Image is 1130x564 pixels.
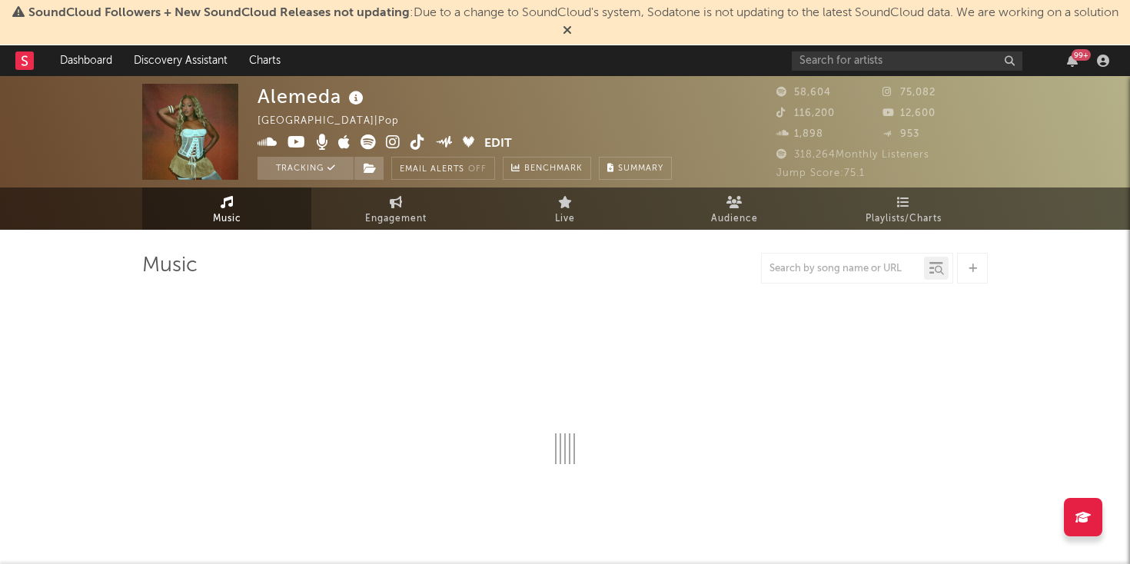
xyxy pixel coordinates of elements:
[365,210,427,228] span: Engagement
[503,157,591,180] a: Benchmark
[484,134,512,154] button: Edit
[213,210,241,228] span: Music
[776,168,865,178] span: Jump Score: 75.1
[258,84,367,109] div: Alemeda
[776,88,831,98] span: 58,604
[28,7,410,19] span: SoundCloud Followers + New SoundCloud Releases not updating
[142,187,311,230] a: Music
[311,187,480,230] a: Engagement
[238,45,291,76] a: Charts
[28,7,1118,19] span: : Due to a change to SoundCloud's system, Sodatone is not updating to the latest SoundCloud data....
[123,45,238,76] a: Discovery Assistant
[391,157,495,180] button: Email AlertsOff
[866,210,942,228] span: Playlists/Charts
[776,150,929,160] span: 318,264 Monthly Listeners
[599,157,672,180] button: Summary
[258,157,354,180] button: Tracking
[776,108,835,118] span: 116,200
[563,25,572,38] span: Dismiss
[762,263,924,275] input: Search by song name or URL
[468,165,487,174] em: Off
[524,160,583,178] span: Benchmark
[618,164,663,173] span: Summary
[650,187,819,230] a: Audience
[882,129,919,139] span: 953
[555,210,575,228] span: Live
[258,112,417,131] div: [GEOGRAPHIC_DATA] | Pop
[776,129,823,139] span: 1,898
[1067,55,1078,67] button: 99+
[1072,49,1091,61] div: 99 +
[819,187,988,230] a: Playlists/Charts
[49,45,123,76] a: Dashboard
[882,108,936,118] span: 12,600
[711,210,758,228] span: Audience
[882,88,936,98] span: 75,082
[792,51,1022,71] input: Search for artists
[480,187,650,230] a: Live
